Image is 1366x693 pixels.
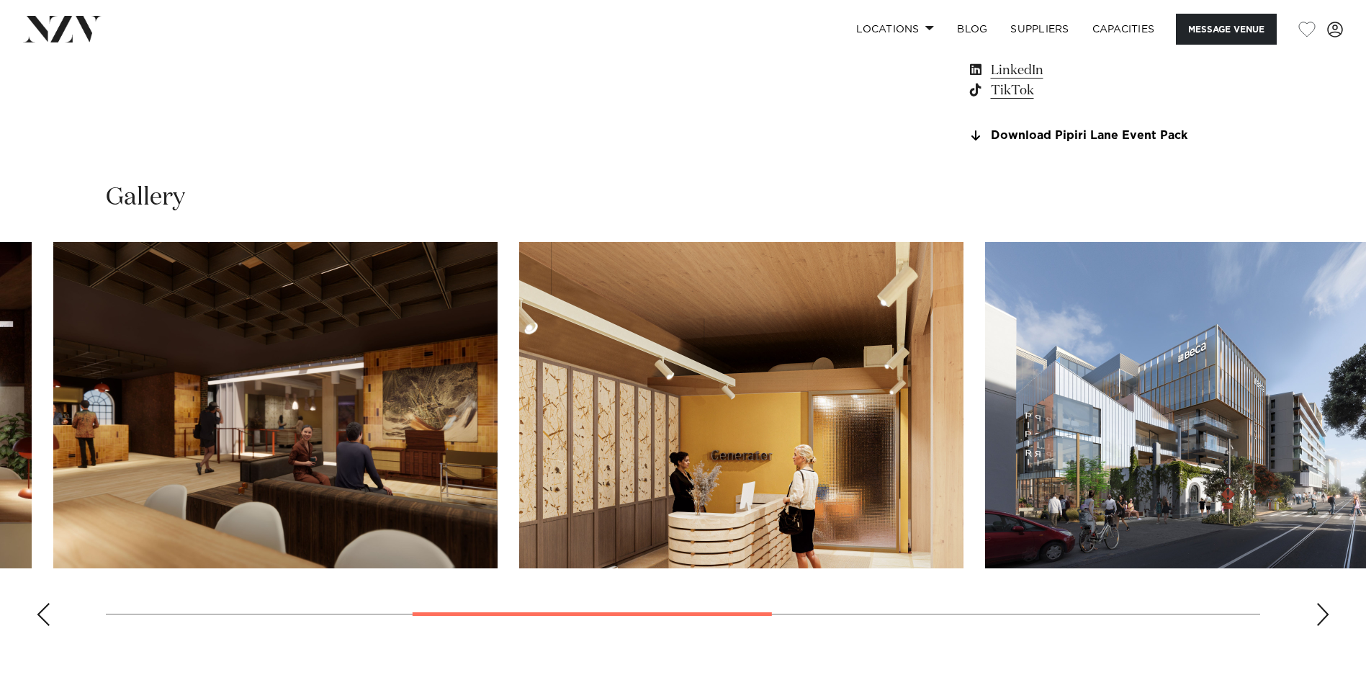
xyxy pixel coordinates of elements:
a: Capacities [1081,14,1167,45]
button: Message Venue [1176,14,1277,45]
swiper-slide: 4 / 8 [519,242,963,568]
a: BLOG [945,14,999,45]
img: nzv-logo.png [23,16,102,42]
a: LinkedIn [967,61,1202,81]
h2: Gallery [106,182,185,214]
a: Download Pipiri Lane Event Pack [967,130,1202,143]
a: SUPPLIERS [999,14,1080,45]
a: Locations [845,14,945,45]
swiper-slide: 3 / 8 [53,242,498,568]
a: TikTok [967,81,1202,101]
